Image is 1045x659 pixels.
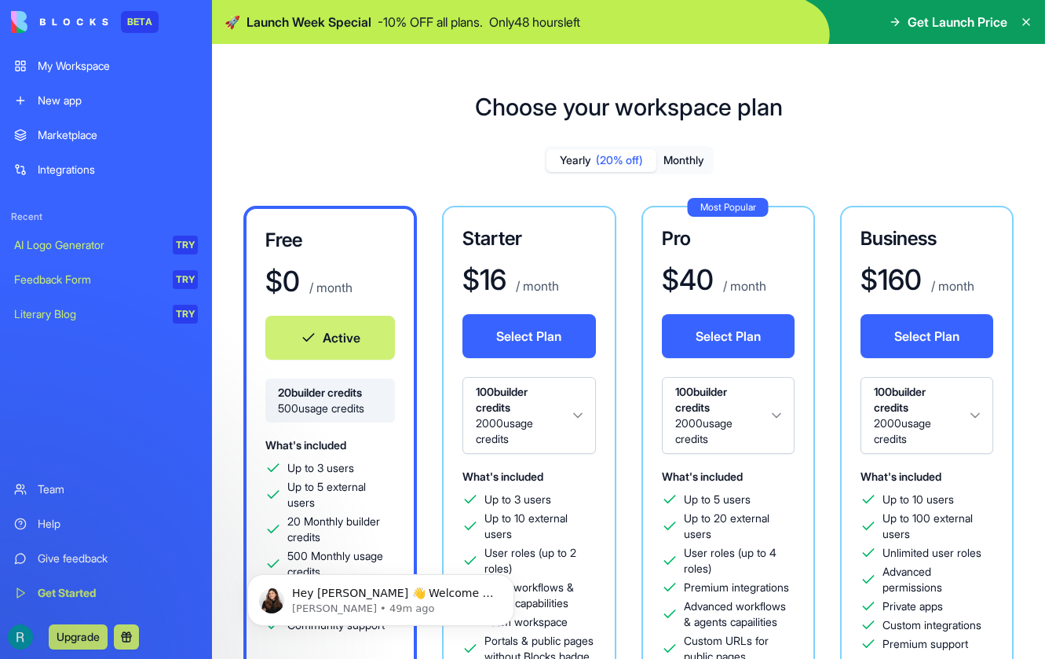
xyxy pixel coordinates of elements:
[8,624,33,650] img: ACg8ocJKzMhLkAJ_x413dl9SEeyw7q9BXawbrX3xunlJwYJZ5cdRGQ=s96-c
[656,149,711,172] button: Monthly
[860,264,922,295] h1: $ 160
[306,278,353,297] p: / month
[378,13,483,31] p: - 10 % OFF all plans.
[11,11,108,33] img: logo
[14,272,162,287] div: Feedback Form
[484,545,595,577] span: User roles (up to 2 roles)
[225,13,240,31] span: 🚀
[38,58,198,74] div: My Workspace
[38,93,198,108] div: New app
[596,152,643,168] span: (20% off)
[462,226,595,251] h3: Starter
[173,270,198,289] div: TRY
[484,580,595,611] span: Basic workflows & agent capabilities
[662,264,714,295] h1: $ 40
[38,516,198,532] div: Help
[5,298,207,330] a: Literary BlogTRY
[265,265,300,297] h1: $ 0
[684,492,751,507] span: Up to 5 users
[5,474,207,505] a: Team
[462,264,506,295] h1: $ 16
[49,628,108,644] a: Upgrade
[882,599,943,614] span: Private apps
[14,306,162,322] div: Literary Blog
[882,617,981,633] span: Custom integrations
[684,511,795,542] span: Up to 20 external users
[928,276,974,295] p: / month
[247,13,371,31] span: Launch Week Special
[173,236,198,254] div: TRY
[908,13,1007,31] span: Get Launch Price
[5,264,207,295] a: Feedback FormTRY
[278,385,382,401] span: 20 builder credits
[5,211,207,223] span: Recent
[462,314,595,358] button: Select Plan
[720,276,766,295] p: / month
[688,198,769,217] div: Most Popular
[5,577,207,609] a: Get Started
[860,314,993,358] button: Select Plan
[49,624,108,650] button: Upgrade
[484,511,595,542] span: Up to 10 external users
[662,314,795,358] button: Select Plan
[882,636,968,652] span: Premium support
[684,599,795,630] span: Advanced workflows & agents capailities
[5,119,207,151] a: Marketplace
[5,229,207,261] a: AI Logo GeneratorTRY
[173,305,198,324] div: TRY
[882,492,954,507] span: Up to 10 users
[38,127,198,143] div: Marketplace
[684,545,795,577] span: User roles (up to 4 roles)
[38,551,198,566] div: Give feedback
[265,228,395,253] h3: Free
[475,93,783,121] h1: Choose your workspace plan
[662,470,743,483] span: What's included
[546,149,656,172] button: Yearly
[287,514,395,545] span: 20 Monthly builder credits
[11,11,159,33] a: BETA
[38,162,198,178] div: Integrations
[489,13,580,31] p: Only 48 hours left
[484,492,551,507] span: Up to 3 users
[513,276,559,295] p: / month
[14,237,162,253] div: AI Logo Generator
[5,50,207,82] a: My Workspace
[224,541,538,651] iframe: Intercom notifications message
[860,470,941,483] span: What's included
[882,511,993,542] span: Up to 100 external users
[278,401,382,416] span: 500 usage credits
[5,508,207,540] a: Help
[684,580,789,595] span: Premium integrations
[462,470,543,483] span: What's included
[265,316,395,360] button: Active
[121,11,159,33] div: BETA
[860,226,993,251] h3: Business
[38,481,198,497] div: Team
[5,85,207,116] a: New app
[5,154,207,185] a: Integrations
[662,226,795,251] h3: Pro
[882,564,993,595] span: Advanced permissions
[287,460,354,476] span: Up to 3 users
[38,585,198,601] div: Get Started
[882,545,981,561] span: Unlimited user roles
[265,438,346,452] span: What's included
[287,479,395,511] span: Up to 5 external users
[5,543,207,574] a: Give feedback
